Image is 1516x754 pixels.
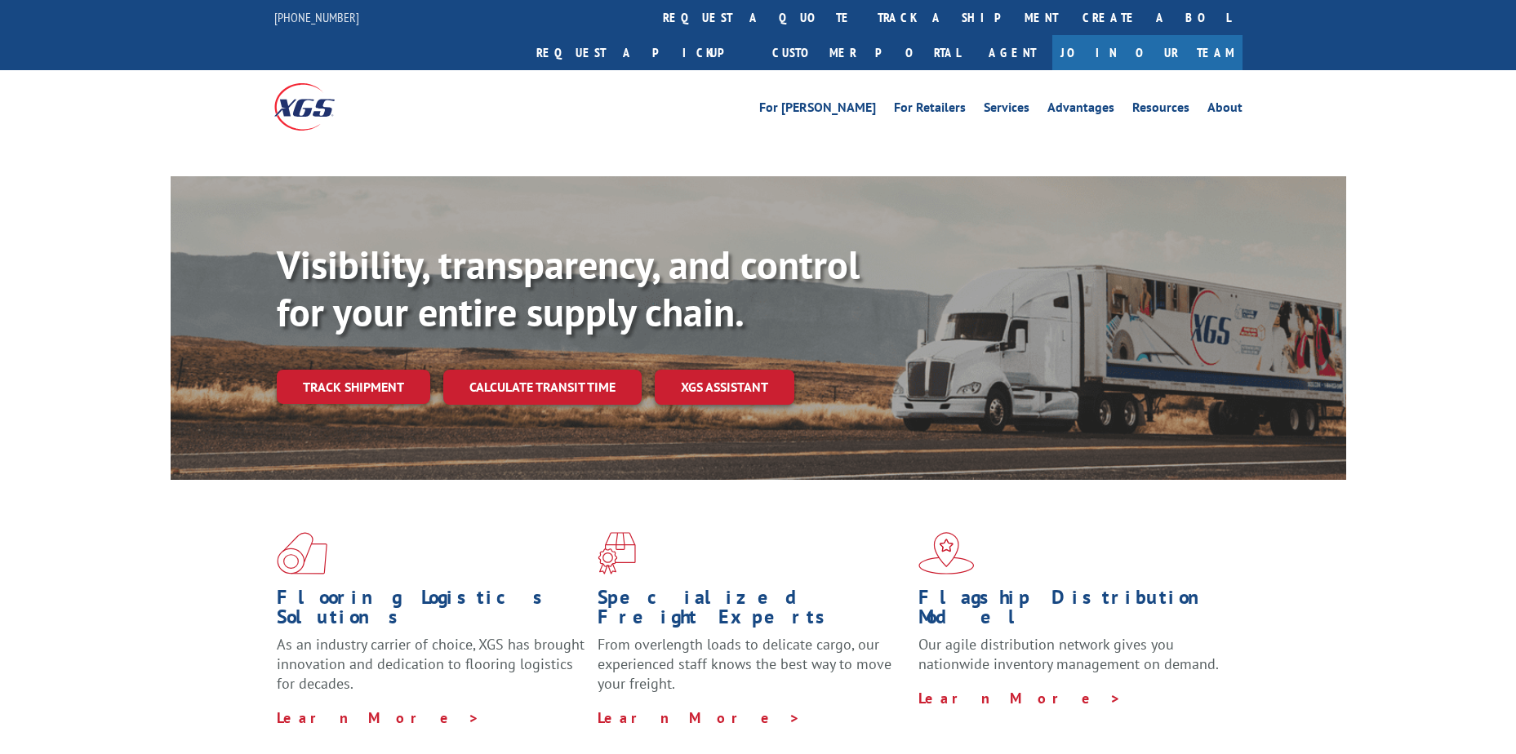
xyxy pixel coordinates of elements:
[277,635,585,693] span: As an industry carrier of choice, XGS has brought innovation and dedication to flooring logistics...
[598,588,906,635] h1: Specialized Freight Experts
[918,588,1227,635] h1: Flagship Distribution Model
[918,689,1122,707] a: Learn More >
[277,588,585,635] h1: Flooring Logistics Solutions
[598,635,906,707] p: From overlength loads to delicate cargo, our experienced staff knows the best way to move your fr...
[760,35,972,70] a: Customer Portal
[598,532,636,574] img: xgs-icon-focused-on-flooring-red
[277,532,327,574] img: xgs-icon-total-supply-chain-intelligence-red
[918,635,1219,673] span: Our agile distribution network gives you nationwide inventory management on demand.
[1052,35,1243,70] a: Join Our Team
[277,708,480,727] a: Learn More >
[1047,101,1114,119] a: Advantages
[1207,101,1243,119] a: About
[655,370,794,405] a: XGS ASSISTANT
[894,101,966,119] a: For Retailers
[443,370,642,405] a: Calculate transit time
[277,239,860,337] b: Visibility, transparency, and control for your entire supply chain.
[274,9,359,25] a: [PHONE_NUMBER]
[1132,101,1189,119] a: Resources
[598,708,801,727] a: Learn More >
[759,101,876,119] a: For [PERSON_NAME]
[277,370,430,404] a: Track shipment
[984,101,1029,119] a: Services
[524,35,760,70] a: Request a pickup
[972,35,1052,70] a: Agent
[918,532,975,574] img: xgs-icon-flagship-distribution-model-red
